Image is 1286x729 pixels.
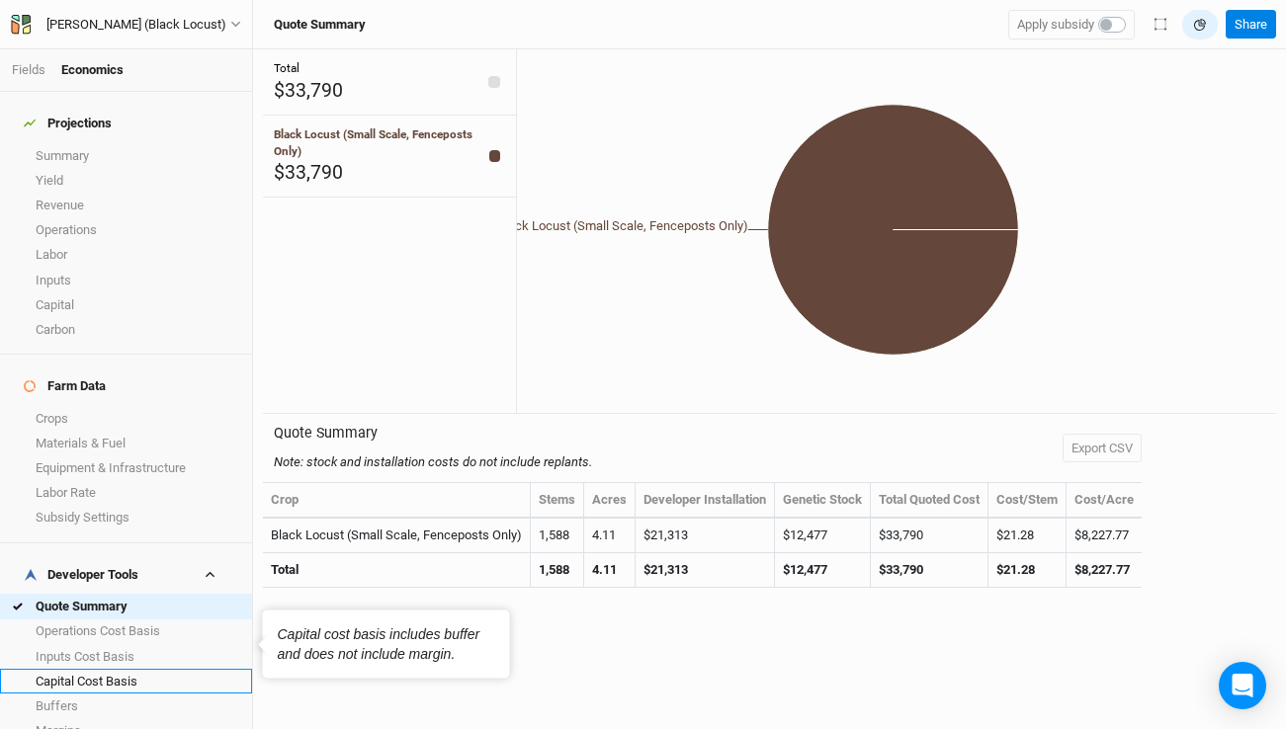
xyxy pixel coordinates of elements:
div: [PERSON_NAME] (Black Locust) [46,15,226,35]
td: $12,477 [775,553,871,588]
td: $12,477 [775,519,871,553]
div: Projections [24,116,112,131]
td: 1,588 [531,519,584,553]
div: Economics [61,61,124,79]
th: Crop [263,483,531,519]
th: Stems [531,483,584,519]
span: Black Locust (Small Scale, Fenceposts Only) [274,127,472,157]
td: $21,313 [636,519,775,553]
td: $8,227.77 [1067,519,1142,553]
th: Acres [584,483,636,519]
td: Total [263,553,531,588]
td: $33,790 [871,553,988,588]
th: Total Quoted Cost [871,483,988,519]
button: Apply subsidy [1008,10,1135,40]
div: Open Intercom Messenger [1219,662,1266,709]
tspan: Black Locust (Small Scale, Fenceposts Only) [497,218,748,233]
span: $33,790 [274,161,343,184]
td: $33,790 [871,519,988,553]
h4: Developer Tools [12,555,240,595]
span: Total [274,61,300,75]
div: Developer Tools [24,567,138,583]
h3: Quote Summary [274,17,366,33]
th: Genetic Stock [775,483,871,519]
button: Export CSV [1063,434,1142,463]
th: Cost/Acre [1067,483,1142,519]
td: Black Locust (Small Scale, Fenceposts Only) [263,519,531,553]
i: Capital cost basis includes buffer and does not include margin. [278,626,480,662]
div: Corbin Hill (Black Locust) [46,15,226,35]
button: Share [1226,10,1276,40]
td: 4.11 [584,519,636,553]
th: Cost/Stem [988,483,1067,519]
td: $21.28 [988,519,1067,553]
div: Note: stock and installation costs do not include replants. [274,453,592,471]
td: 1,588 [531,553,584,588]
td: $21,313 [636,553,775,588]
button: [PERSON_NAME] (Black Locust) [10,14,242,36]
div: Farm Data [24,378,106,394]
h3: Quote Summary [274,425,592,442]
td: $8,227.77 [1067,553,1142,588]
th: Developer Installation [636,483,775,519]
span: Apply subsidy [1017,15,1094,35]
td: $21.28 [988,553,1067,588]
td: 4.11 [584,553,636,588]
a: Fields [12,62,45,77]
span: $33,790 [274,79,343,102]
